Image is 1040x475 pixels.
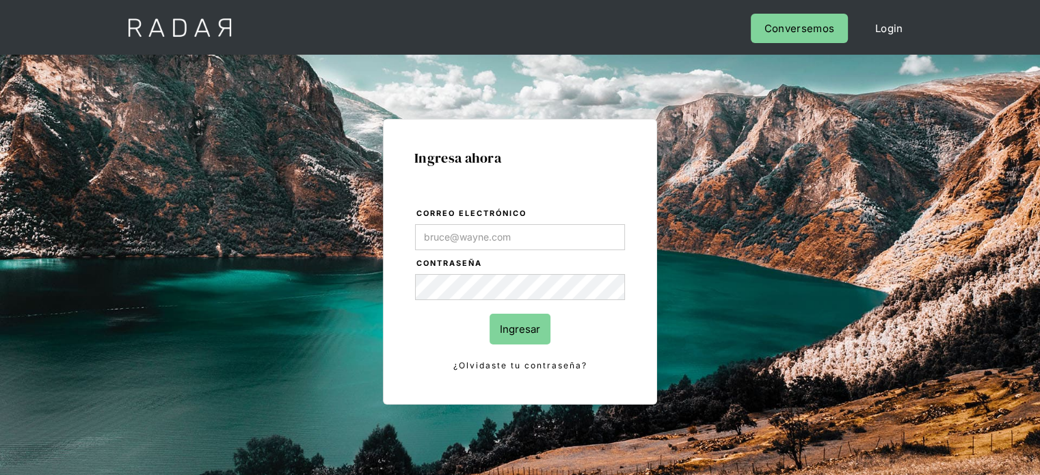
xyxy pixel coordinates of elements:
form: Login Form [414,206,626,373]
label: Contraseña [416,257,625,271]
a: ¿Olvidaste tu contraseña? [415,358,625,373]
input: Ingresar [490,314,550,344]
label: Correo electrónico [416,207,625,221]
a: Login [862,14,917,43]
input: bruce@wayne.com [415,224,625,250]
a: Conversemos [751,14,848,43]
h1: Ingresa ahora [414,150,626,165]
